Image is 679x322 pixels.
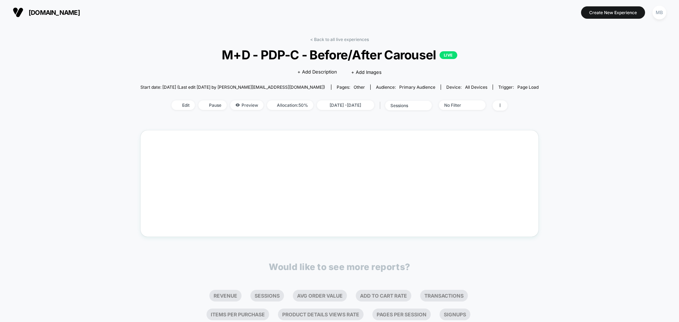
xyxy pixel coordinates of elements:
span: Preview [230,100,263,110]
a: < Back to all live experiences [310,37,369,42]
li: Transactions [420,290,468,301]
li: Sessions [250,290,284,301]
button: [DOMAIN_NAME] [11,7,82,18]
p: LIVE [440,51,457,59]
span: Device: [441,84,493,90]
div: MB [652,6,666,19]
li: Revenue [209,290,242,301]
span: Start date: [DATE] (Last edit [DATE] by [PERSON_NAME][EMAIL_ADDRESS][DOMAIN_NAME]) [140,84,325,90]
span: | [378,100,385,111]
span: Page Load [517,84,539,90]
span: Edit [172,100,195,110]
div: Pages: [337,84,365,90]
span: [DATE] - [DATE] [317,100,374,110]
span: other [354,84,365,90]
div: Audience: [376,84,435,90]
div: No Filter [444,103,472,108]
span: + Add Images [351,69,382,75]
p: Would like to see more reports? [269,262,410,272]
img: Visually logo [13,7,23,18]
span: M+D - PDP-C - Before/After Carousel [160,47,519,62]
button: Create New Experience [581,6,645,19]
span: Primary Audience [399,84,435,90]
span: + Add Description [297,69,337,76]
span: [DOMAIN_NAME] [29,9,80,16]
span: Allocation: 50% [267,100,313,110]
li: Signups [440,309,470,320]
div: sessions [390,103,419,108]
li: Pages Per Session [372,309,431,320]
li: Avg Order Value [293,290,347,301]
button: MB [650,5,668,20]
span: Pause [198,100,227,110]
span: all devices [465,84,487,90]
li: Items Per Purchase [207,309,269,320]
li: Add To Cart Rate [356,290,411,301]
li: Product Details Views Rate [278,309,364,320]
div: Trigger: [498,84,539,90]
